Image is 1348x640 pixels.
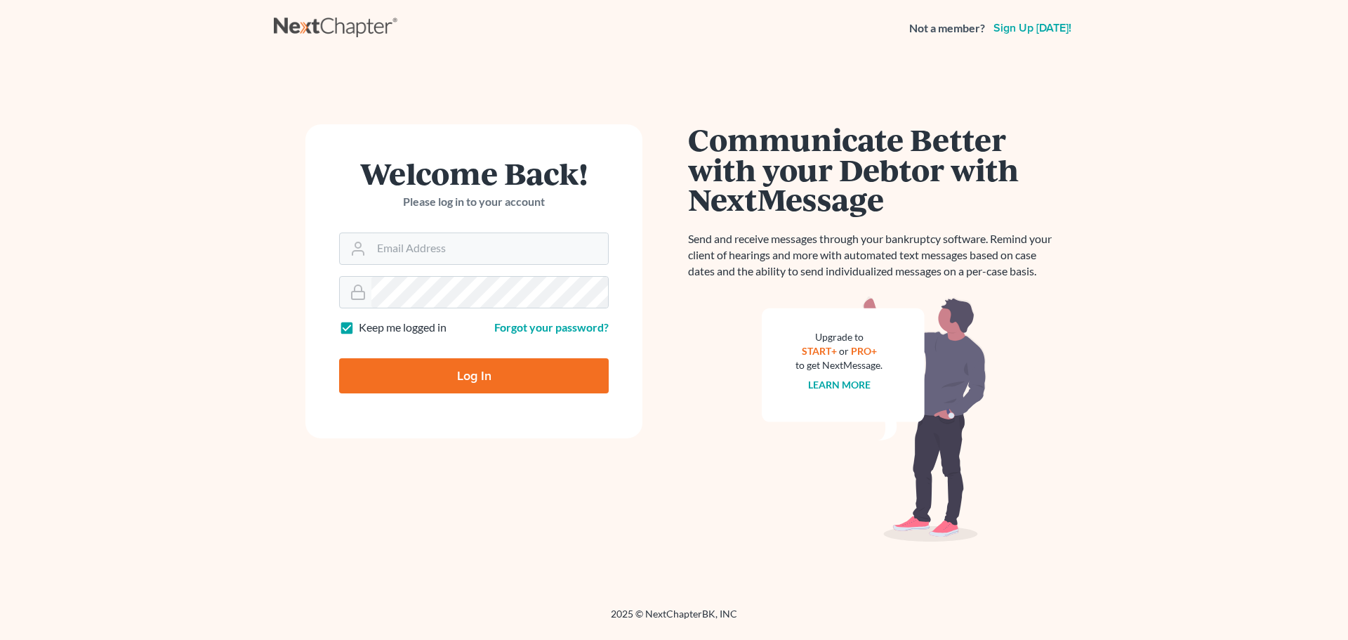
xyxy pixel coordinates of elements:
[762,296,986,542] img: nextmessage_bg-59042aed3d76b12b5cd301f8e5b87938c9018125f34e5fa2b7a6b67550977c72.svg
[909,20,985,37] strong: Not a member?
[494,320,609,334] a: Forgot your password?
[808,379,871,391] a: Learn more
[339,158,609,188] h1: Welcome Back!
[339,358,609,393] input: Log In
[688,231,1060,280] p: Send and receive messages through your bankruptcy software. Remind your client of hearings and mo...
[359,320,447,336] label: Keep me logged in
[688,124,1060,214] h1: Communicate Better with your Debtor with NextMessage
[371,233,608,264] input: Email Address
[802,345,837,357] a: START+
[274,607,1074,632] div: 2025 © NextChapterBK, INC
[851,345,877,357] a: PRO+
[795,358,883,372] div: to get NextMessage.
[339,194,609,210] p: Please log in to your account
[991,22,1074,34] a: Sign up [DATE]!
[795,330,883,344] div: Upgrade to
[839,345,849,357] span: or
